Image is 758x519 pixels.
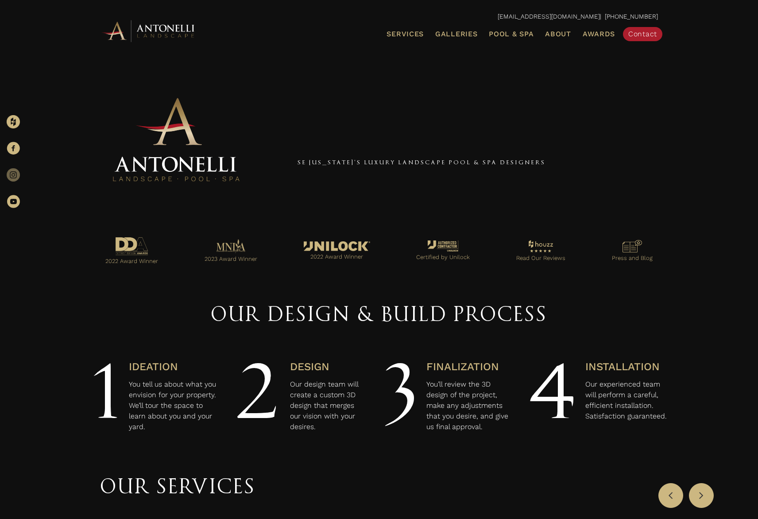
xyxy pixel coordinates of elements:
a: Services [383,28,427,40]
a: Go to https://antonellilandscape.com/press-media/ [597,238,667,266]
span: Pool & Spa [489,30,534,38]
p: You tell us about what you envision for your property. We’ll tour the space to learn about you an... [129,379,221,432]
span: Design [290,360,329,373]
a: About [541,28,575,40]
img: Houzz [7,115,20,128]
a: [EMAIL_ADDRESS][DOMAIN_NAME] [498,13,600,20]
a: Go to https://antonellilandscape.com/unilock-authorized-contractor/ [402,238,484,265]
a: Galleries [432,28,481,40]
span: 4 [528,347,577,437]
span: Galleries [435,30,477,38]
a: Contact [623,27,662,41]
p: You’ll review the 3D design of the project, make any adjustments that you desire, and give us fin... [426,379,512,432]
img: Antonelli Stacked Logo [110,94,243,186]
a: Go to https://antonellilandscape.com/pool-and-spa/executive-sweet/ [91,235,173,269]
span: Ideation [129,360,178,373]
a: Go to https://antonellilandscape.com/pool-and-spa/dont-stop-believing/ [190,237,272,267]
a: SE [US_STATE]'s Luxury Landscape Pool & Spa Designers [298,159,545,166]
span: Services [387,31,424,38]
span: Our Services [100,474,255,498]
span: Awards [583,30,615,38]
span: 2 [237,347,278,437]
span: 1 [91,347,122,437]
a: Go to https://www.houzz.com/professionals/landscape-architects-and-landscape-designers/antonelli-... [502,238,580,266]
span: About [545,31,571,38]
img: Antonelli Horizontal Logo [100,19,197,43]
span: Contact [628,30,657,38]
p: Our experienced team will perform a careful, efficient installation. Satisfaction guaranteed. [585,379,667,422]
a: Awards [579,28,619,40]
span: Our Design & Build Process [211,302,547,326]
span: Installation [585,360,660,373]
span: 3 [382,347,420,437]
a: Go to https://antonellilandscape.com/featured-projects/the-white-house/ [289,239,384,264]
a: Pool & Spa [485,28,537,40]
p: | [PHONE_NUMBER] [100,11,658,23]
p: Our design team will create a custom 3D design that merges our vision with your desires. [290,379,367,432]
span: Finalization [426,360,499,373]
